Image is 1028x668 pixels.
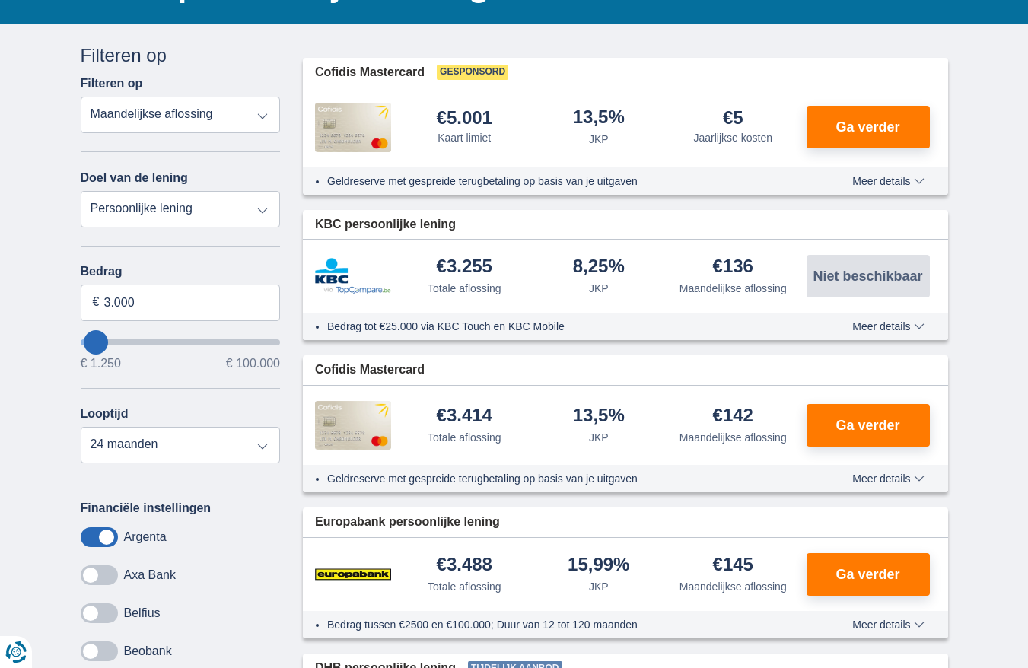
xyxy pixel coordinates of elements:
[852,473,924,484] span: Meer details
[124,530,167,544] label: Argenta
[679,579,787,594] div: Maandelijkse aflossing
[713,406,753,427] div: €142
[315,103,391,151] img: product.pl.alt Cofidis CC
[694,130,773,145] div: Jaarlijkse kosten
[807,404,930,447] button: Ga verder
[852,619,924,630] span: Meer details
[841,320,935,332] button: Meer details
[589,430,609,445] div: JKP
[679,281,787,296] div: Maandelijkse aflossing
[807,553,930,596] button: Ga verder
[124,644,172,658] label: Beobank
[807,106,930,148] button: Ga verder
[81,171,188,185] label: Doel van de lening
[437,109,492,127] div: €5.001
[437,406,492,427] div: €3.414
[315,401,391,450] img: product.pl.alt Cofidis CC
[327,617,797,632] li: Bedrag tussen €2500 en €100.000; Duur van 12 tot 120 maanden
[315,258,391,294] img: product.pl.alt KBC
[81,407,129,421] label: Looptijd
[327,319,797,334] li: Bedrag tot €25.000 via KBC Touch en KBC Mobile
[835,120,899,134] span: Ga verder
[81,501,212,515] label: Financiële instellingen
[589,281,609,296] div: JKP
[437,257,492,278] div: €3.255
[437,65,508,80] span: Gesponsord
[315,216,456,234] span: KBC persoonlijke lening
[81,265,281,278] label: Bedrag
[315,555,391,593] img: product.pl.alt Europabank
[315,361,425,379] span: Cofidis Mastercard
[841,472,935,485] button: Meer details
[852,321,924,332] span: Meer details
[93,294,100,311] span: €
[679,430,787,445] div: Maandelijkse aflossing
[428,579,501,594] div: Totale aflossing
[81,358,121,370] span: € 1.250
[713,555,753,576] div: €145
[573,108,625,129] div: 13,5%
[81,43,281,68] div: Filteren op
[841,619,935,631] button: Meer details
[315,64,425,81] span: Cofidis Mastercard
[81,77,143,91] label: Filteren op
[438,130,491,145] div: Kaart limiet
[841,175,935,187] button: Meer details
[835,418,899,432] span: Ga verder
[327,471,797,486] li: Geldreserve met gespreide terugbetaling op basis van je uitgaven
[568,555,629,576] div: 15,99%
[573,406,625,427] div: 13,5%
[428,281,501,296] div: Totale aflossing
[589,132,609,147] div: JKP
[813,269,922,283] span: Niet beschikbaar
[428,430,501,445] div: Totale aflossing
[713,257,753,278] div: €136
[315,514,500,531] span: Europabank persoonlijke lening
[437,555,492,576] div: €3.488
[573,257,625,278] div: 8,25%
[835,568,899,581] span: Ga verder
[723,109,743,127] div: €5
[852,176,924,186] span: Meer details
[327,173,797,189] li: Geldreserve met gespreide terugbetaling op basis van je uitgaven
[81,339,281,345] input: wantToBorrow
[589,579,609,594] div: JKP
[124,606,161,620] label: Belfius
[124,568,176,582] label: Axa Bank
[807,255,930,297] button: Niet beschikbaar
[226,358,280,370] span: € 100.000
